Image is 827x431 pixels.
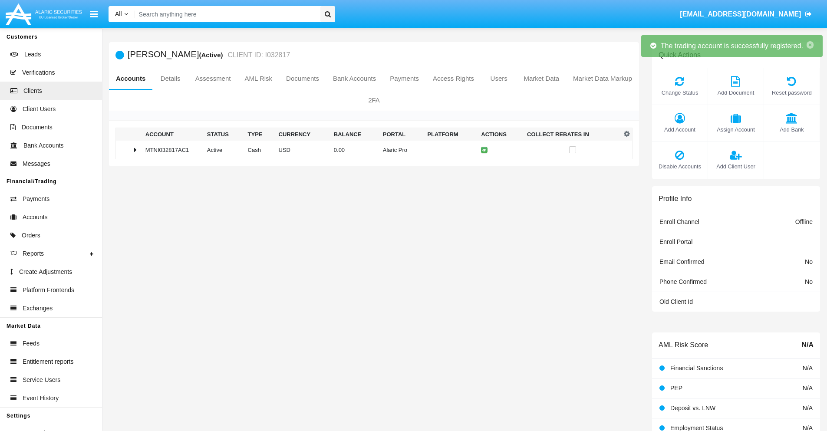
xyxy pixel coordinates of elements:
span: N/A [803,405,813,411]
span: No [805,258,813,265]
span: [EMAIL_ADDRESS][DOMAIN_NAME] [680,10,801,18]
span: Deposit vs. LNW [670,405,715,411]
span: Reports [23,249,44,258]
a: Users [481,68,517,89]
span: Assign Account [712,125,759,134]
a: Details [152,68,188,89]
span: Add Bank [768,125,815,134]
a: Market Data Markup [566,68,639,89]
span: Event History [23,394,59,403]
span: Documents [22,123,53,132]
span: Offline [795,218,813,225]
span: Feeds [23,339,40,348]
span: Platform Frontends [23,286,74,295]
span: N/A [801,340,814,350]
a: Accounts [109,68,152,89]
th: Balance [330,128,379,141]
h6: Profile Info [659,194,692,203]
a: AML Risk [237,68,279,89]
td: Active [204,141,244,159]
th: Currency [275,128,330,141]
span: Enroll Channel [659,218,699,225]
span: All [115,10,122,17]
span: Add Account [656,125,703,134]
th: Collect Rebates In [524,128,621,141]
span: Leads [24,50,41,59]
span: PEP [670,385,682,392]
a: Bank Accounts [326,68,383,89]
small: CLIENT ID: I032817 [226,52,290,59]
th: Type [244,128,275,141]
a: Assessment [188,68,238,89]
span: Clients [23,86,42,95]
span: Exchanges [23,304,53,313]
span: No [805,278,813,285]
span: Messages [23,159,50,168]
a: Payments [383,68,426,89]
th: Actions [478,128,524,141]
a: [EMAIL_ADDRESS][DOMAIN_NAME] [676,2,816,26]
td: Cash [244,141,275,159]
span: Payments [23,194,49,204]
input: Search [135,6,317,22]
img: Logo image [4,1,83,27]
span: N/A [803,385,813,392]
a: Documents [279,68,326,89]
th: Account [142,128,204,141]
a: 2FA [109,90,639,111]
span: Bank Accounts [23,141,64,150]
h6: AML Risk Score [659,341,708,349]
span: Orders [22,231,40,240]
span: Reset password [768,89,815,97]
a: Access Rights [426,68,481,89]
td: 0.00 [330,141,379,159]
span: Email Confirmed [659,258,704,265]
span: Phone Confirmed [659,278,707,285]
td: USD [275,141,330,159]
span: Disable Accounts [656,162,703,171]
span: Add Client User [712,162,759,171]
span: N/A [803,365,813,372]
th: Status [204,128,244,141]
span: Entitlement reports [23,357,74,366]
td: Alaric Pro [379,141,424,159]
a: All [109,10,135,19]
span: Old Client Id [659,298,693,305]
span: Enroll Portal [659,238,692,245]
span: Client Users [23,105,56,114]
div: (Active) [199,50,225,60]
span: Change Status [656,89,703,97]
span: Add Document [712,89,759,97]
span: Verifications [22,68,55,77]
span: Create Adjustments [19,267,72,276]
span: Accounts [23,213,48,222]
span: The trading account is successfully registered. [661,42,803,49]
span: Service Users [23,375,60,385]
a: Market Data [517,68,566,89]
span: Financial Sanctions [670,365,723,372]
th: Platform [424,128,478,141]
th: Portal [379,128,424,141]
h5: [PERSON_NAME] [128,50,290,60]
td: MTNI032817AC1 [142,141,204,159]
